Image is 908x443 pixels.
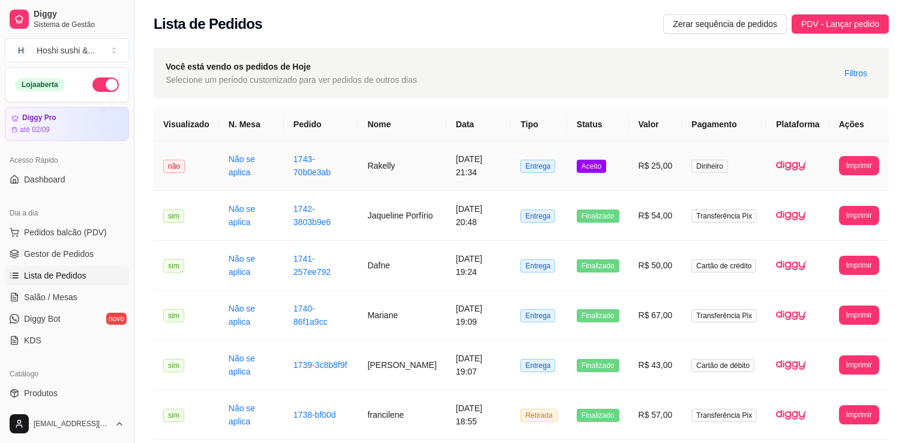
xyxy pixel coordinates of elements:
span: Finalizado [577,209,619,223]
span: KDS [24,334,41,346]
div: Hoshi sushi & ... [37,44,95,56]
span: Dashboard [24,173,65,185]
td: R$ 25,00 [629,141,682,191]
th: Valor [629,108,682,141]
span: Finalizado [577,309,619,322]
a: 1738-bf00d [293,410,336,420]
span: sim [163,309,184,322]
span: Finalizado [577,259,619,273]
td: R$ 50,00 [629,241,682,291]
article: até 02/09 [20,125,50,134]
span: Pedidos balcão (PDV) [24,226,107,238]
span: Salão / Mesas [24,291,77,303]
span: Entrega [520,160,555,173]
td: Jaqueline Porfírio [358,191,446,241]
a: KDS [5,331,129,350]
button: Alterar Status [92,77,119,92]
td: R$ 57,00 [629,390,682,440]
a: 1739-3c8b8f9f [293,360,347,370]
a: Diggy Proaté 02/09 [5,107,129,141]
a: Não se aplica [229,204,255,227]
a: Dashboard [5,170,129,189]
span: Finalizado [577,359,619,372]
th: Pedido [284,108,358,141]
th: Tipo [511,108,567,141]
td: [DATE] 19:07 [446,340,511,390]
img: diggy [776,350,806,380]
td: Rakelly [358,141,446,191]
span: Entrega [520,309,555,322]
button: [EMAIL_ADDRESS][DOMAIN_NAME] [5,409,129,438]
td: [PERSON_NAME] [358,340,446,390]
td: [DATE] 19:24 [446,241,511,291]
button: Imprimir [839,206,879,225]
a: Não se aplica [229,403,255,426]
span: Transferência Pix [691,209,757,223]
span: Aceito [577,160,606,173]
div: Dia a dia [5,203,129,223]
span: sim [163,409,184,422]
span: Entrega [520,259,555,273]
td: R$ 43,00 [629,340,682,390]
img: diggy [776,400,806,430]
button: Imprimir [839,355,879,375]
span: Zerar sequência de pedidos [673,17,777,31]
td: Mariane [358,291,446,340]
a: Salão / Mesas [5,288,129,307]
span: Sistema de Gestão [34,20,124,29]
a: 1741-257ee792 [293,254,331,277]
a: 1740-86f1a9cc [293,304,328,327]
span: Gestor de Pedidos [24,248,94,260]
span: Finalizado [577,409,619,422]
img: diggy [776,250,806,280]
h2: Lista de Pedidos [154,14,262,34]
td: francilene [358,390,446,440]
td: [DATE] 18:55 [446,390,511,440]
button: Imprimir [839,306,879,325]
span: Entrega [520,209,555,223]
button: Zerar sequência de pedidos [663,14,787,34]
strong: Você está vendo os pedidos de Hoje [166,62,311,71]
th: Status [567,108,629,141]
span: Cartão de crédito [691,259,756,273]
th: Visualizado [154,108,219,141]
img: diggy [776,300,806,330]
a: Gestor de Pedidos [5,244,129,264]
span: Lista de Pedidos [24,270,86,282]
span: Filtros [844,67,867,80]
a: Não se aplica [229,154,255,177]
th: Plataforma [766,108,829,141]
article: Diggy Pro [22,113,56,122]
span: Transferência Pix [691,409,757,422]
span: Entrega [520,359,555,372]
th: N. Mesa [219,108,284,141]
div: Loja aberta [15,78,65,91]
span: Diggy [34,9,124,20]
img: diggy [776,200,806,231]
a: Diggy Botnovo [5,309,129,328]
a: Não se aplica [229,354,255,376]
button: Imprimir [839,156,879,175]
span: Diggy Bot [24,313,61,325]
a: 1743-70b0e3ab [293,154,331,177]
button: Filtros [835,64,877,83]
span: H [15,44,27,56]
td: R$ 67,00 [629,291,682,340]
div: Acesso Rápido [5,151,129,170]
span: Transferência Pix [691,309,757,322]
th: Ações [829,108,889,141]
button: PDV - Lançar pedido [792,14,889,34]
a: Lista de Pedidos [5,266,129,285]
span: sim [163,359,184,372]
span: Retirada [520,409,557,422]
button: Select a team [5,38,129,62]
a: DiggySistema de Gestão [5,5,129,34]
span: Produtos [24,387,58,399]
td: [DATE] 19:09 [446,291,511,340]
span: Dinheiro [691,160,728,173]
span: sim [163,209,184,223]
span: Cartão de débito [691,359,754,372]
button: Imprimir [839,405,879,424]
a: Não se aplica [229,254,255,277]
span: PDV - Lançar pedido [801,17,879,31]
